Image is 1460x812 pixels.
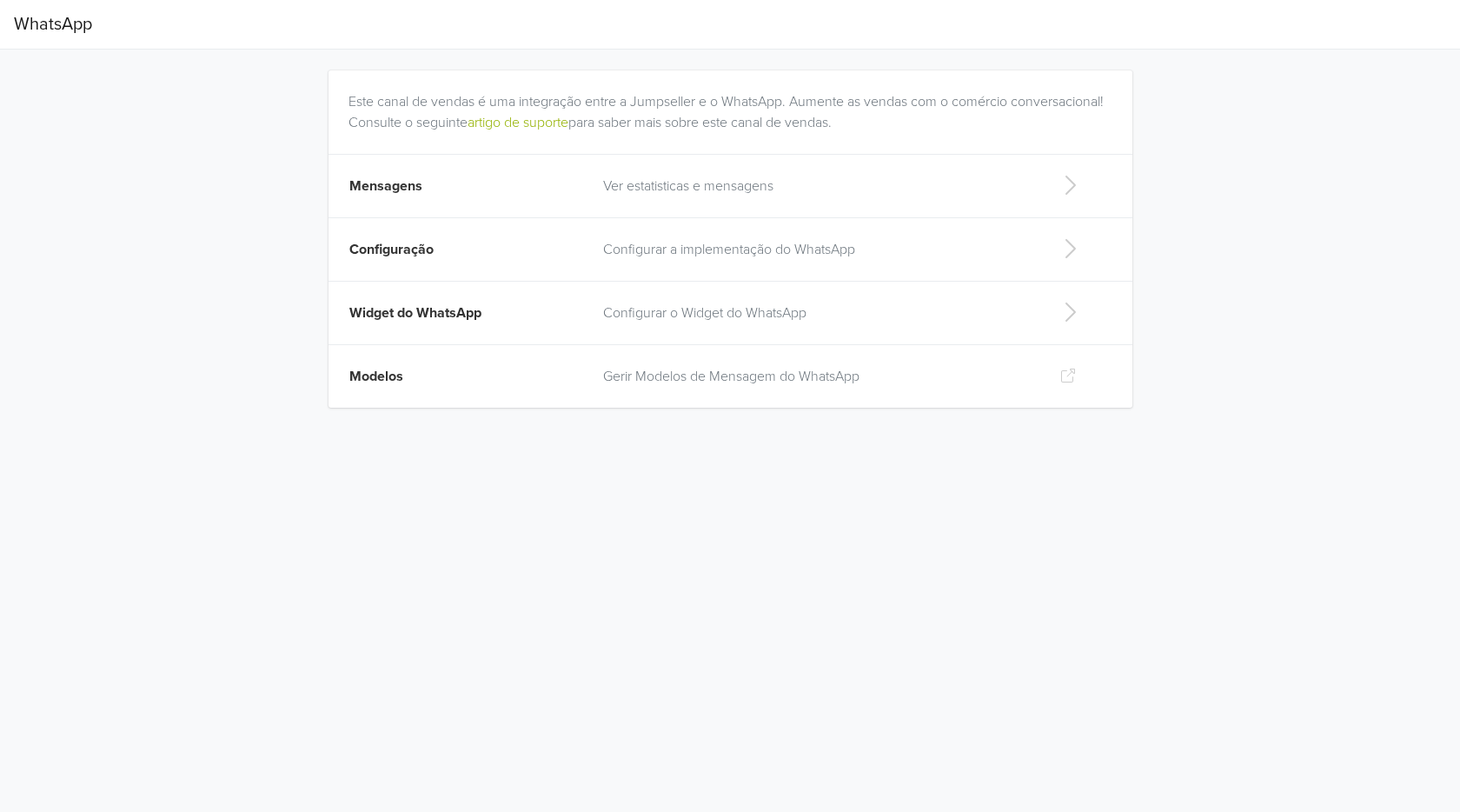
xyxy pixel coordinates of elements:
[349,177,422,195] span: Mensagens
[603,176,1032,196] p: Ver estatisticas e mensagens
[348,70,1119,133] div: Este canal de vendas é uma integração entre a Jumpseller e o WhatsApp. Aumente as vendas com o co...
[468,114,568,131] a: artigo de suporte
[603,366,1032,387] p: Gerir Modelos de Mensagem do WhatsApp
[14,7,92,42] span: WhatsApp
[349,304,481,322] span: Widget do WhatsApp
[603,239,1032,260] p: Configurar a implementação do WhatsApp
[603,303,1032,323] p: Configurar o Widget do WhatsApp
[349,368,403,385] span: Modelos
[349,241,434,258] span: Configuração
